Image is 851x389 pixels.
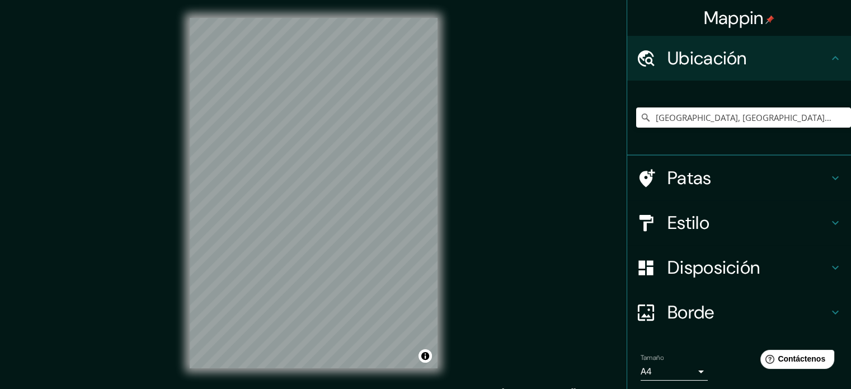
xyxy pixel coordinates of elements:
[419,349,432,363] button: Activar o desactivar atribución
[667,211,709,235] font: Estilo
[667,166,712,190] font: Patas
[627,156,851,200] div: Patas
[765,15,774,24] img: pin-icon.png
[190,18,438,368] canvas: Mapa
[627,290,851,335] div: Borde
[627,200,851,245] div: Estilo
[667,46,747,70] font: Ubicación
[751,345,839,377] iframe: Lanzador de widgets de ayuda
[704,6,764,30] font: Mappin
[636,107,851,128] input: Elige tu ciudad o zona
[641,353,664,362] font: Tamaño
[667,301,714,324] font: Borde
[641,365,652,377] font: A4
[641,363,708,381] div: A4
[627,36,851,81] div: Ubicación
[667,256,760,279] font: Disposición
[627,245,851,290] div: Disposición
